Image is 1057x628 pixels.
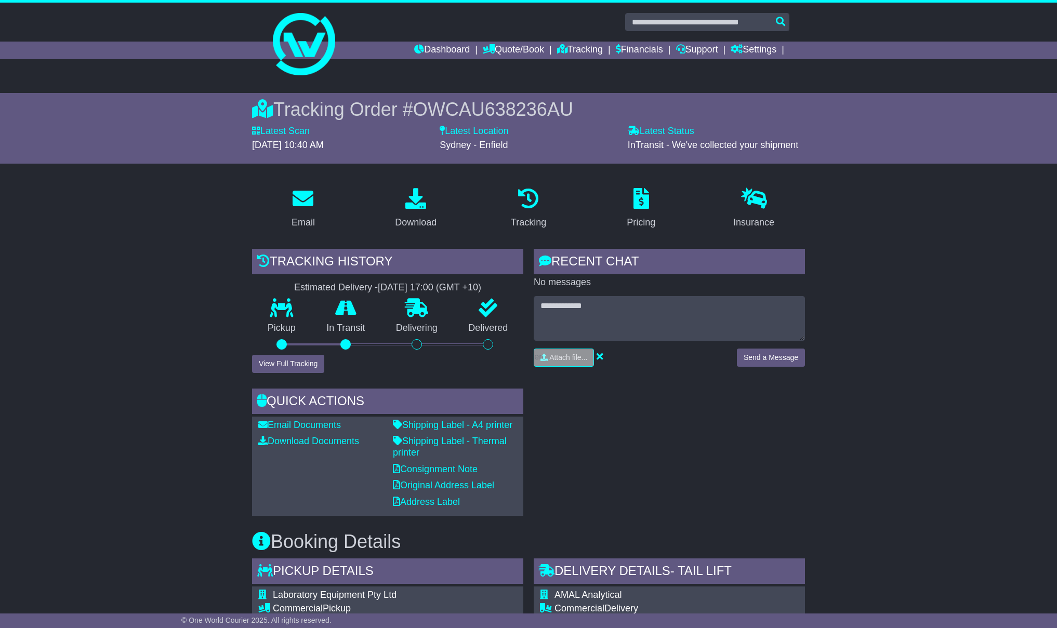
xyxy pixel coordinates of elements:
[252,323,311,334] p: Pickup
[393,497,460,507] a: Address Label
[554,603,604,613] span: Commercial
[252,126,310,137] label: Latest Scan
[733,216,774,230] div: Insurance
[258,436,359,446] a: Download Documents
[388,184,443,233] a: Download
[534,558,805,586] div: Delivery Details
[414,42,470,59] a: Dashboard
[676,42,718,59] a: Support
[616,42,663,59] a: Financials
[393,464,478,474] a: Consignment Note
[557,42,603,59] a: Tracking
[252,282,523,293] div: Estimated Delivery -
[252,531,805,552] h3: Booking Details
[252,355,324,373] button: View Full Tracking
[311,323,381,334] p: In Transit
[252,140,324,150] span: [DATE] 10:40 AM
[731,42,776,59] a: Settings
[380,323,453,334] p: Delivering
[252,249,523,277] div: Tracking history
[554,603,790,614] div: Delivery
[620,184,662,233] a: Pricing
[393,480,494,490] a: Original Address Label
[737,349,805,367] button: Send a Message
[483,42,544,59] a: Quote/Book
[378,282,481,293] div: [DATE] 17:00 (GMT +10)
[726,184,781,233] a: Insurance
[395,216,437,230] div: Download
[252,558,523,586] div: Pickup Details
[534,249,805,277] div: RECENT CHAT
[181,616,332,624] span: © One World Courier 2025. All rights reserved.
[273,603,473,614] div: Pickup
[252,98,805,121] div: Tracking Order #
[252,389,523,417] div: Quick Actions
[628,140,799,150] span: InTransit - We've collected your shipment
[273,603,323,613] span: Commercial
[627,216,655,230] div: Pricing
[440,126,508,137] label: Latest Location
[534,277,805,288] p: No messages
[554,590,622,600] span: AMAL Analytical
[504,184,553,233] a: Tracking
[292,216,315,230] div: Email
[453,323,524,334] p: Delivered
[440,140,508,150] span: Sydney - Enfield
[670,564,732,578] span: - Tail Lift
[511,216,546,230] div: Tracking
[285,184,322,233] a: Email
[628,126,694,137] label: Latest Status
[273,590,397,600] span: Laboratory Equipment Pty Ltd
[413,99,573,120] span: OWCAU638236AU
[393,420,512,430] a: Shipping Label - A4 printer
[393,436,507,458] a: Shipping Label - Thermal printer
[258,420,341,430] a: Email Documents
